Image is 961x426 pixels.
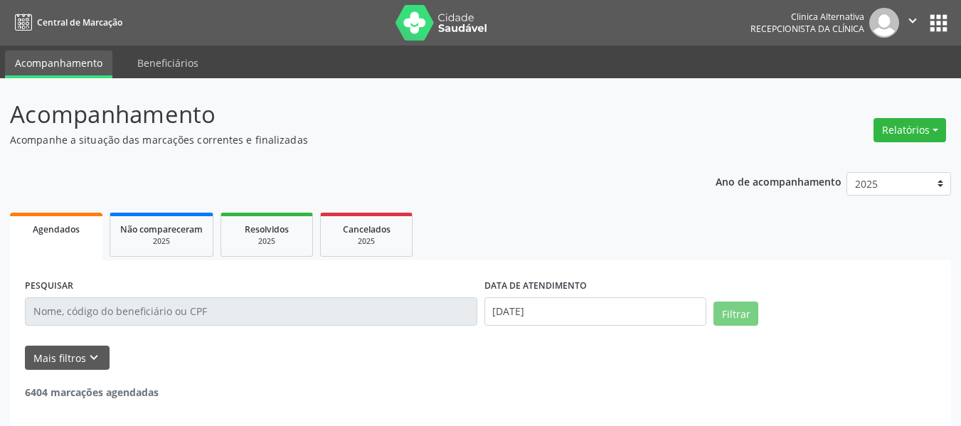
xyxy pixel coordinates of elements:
strong: 6404 marcações agendadas [25,385,159,399]
div: 2025 [231,236,302,247]
a: Beneficiários [127,50,208,75]
div: 2025 [331,236,402,247]
span: Cancelados [343,223,391,235]
span: Recepcionista da clínica [750,23,864,35]
a: Acompanhamento [5,50,112,78]
p: Ano de acompanhamento [716,172,841,190]
button: Relatórios [874,118,946,142]
input: Selecione um intervalo [484,297,707,326]
i: keyboard_arrow_down [86,350,102,366]
span: Não compareceram [120,223,203,235]
p: Acompanhamento [10,97,669,132]
label: DATA DE ATENDIMENTO [484,275,587,297]
p: Acompanhe a situação das marcações correntes e finalizadas [10,132,669,147]
span: Central de Marcação [37,16,122,28]
button: Filtrar [713,302,758,326]
div: Clinica Alternativa [750,11,864,23]
input: Nome, código do beneficiário ou CPF [25,297,477,326]
span: Resolvidos [245,223,289,235]
a: Central de Marcação [10,11,122,34]
img: img [869,8,899,38]
button:  [899,8,926,38]
button: apps [926,11,951,36]
span: Agendados [33,223,80,235]
label: PESQUISAR [25,275,73,297]
div: 2025 [120,236,203,247]
button: Mais filtroskeyboard_arrow_down [25,346,110,371]
i:  [905,13,920,28]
